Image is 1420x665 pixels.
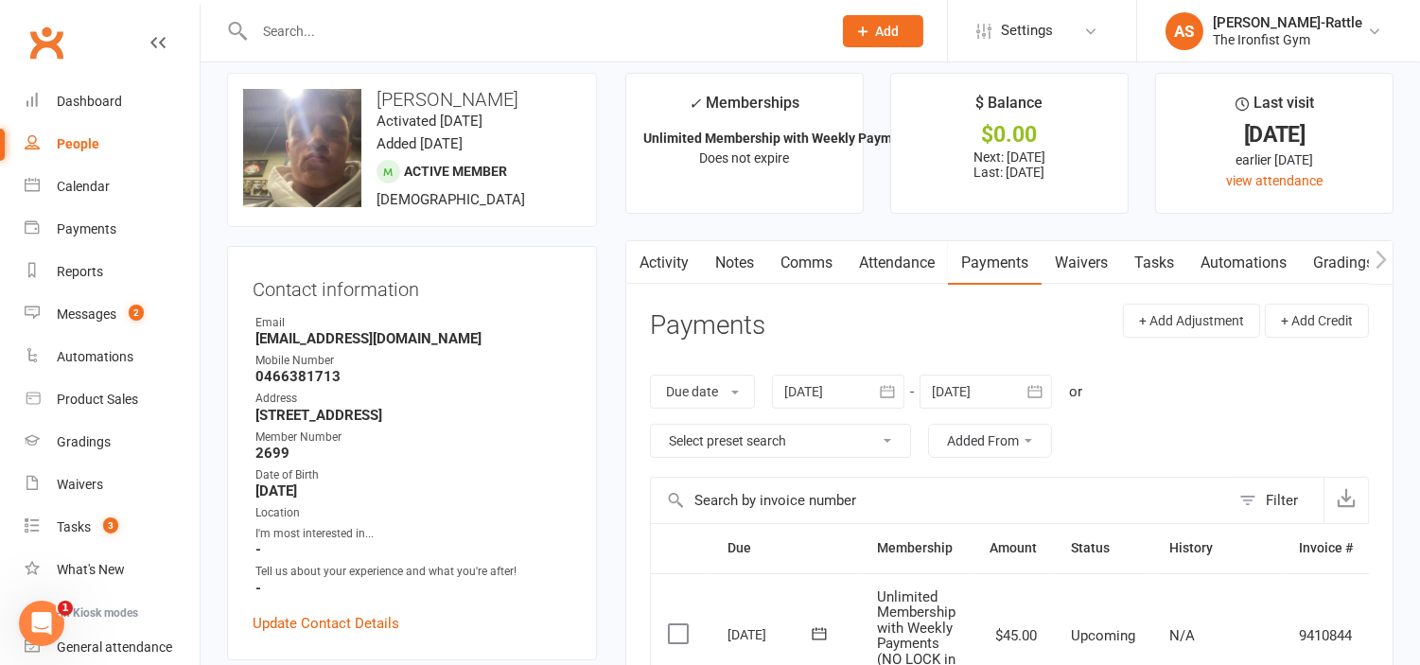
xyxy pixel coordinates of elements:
button: Filter [1230,478,1324,523]
div: Gradings [57,434,111,449]
a: Payments [948,241,1042,285]
span: N/A [1169,627,1195,644]
strong: [DATE] [255,482,571,499]
a: Product Sales [25,378,200,421]
div: earlier [DATE] [1173,149,1376,170]
a: Waivers [25,464,200,506]
th: Membership [860,524,973,572]
div: Product Sales [57,392,138,407]
i: ✓ [689,95,701,113]
a: Dashboard [25,80,200,123]
a: Clubworx [23,19,70,66]
strong: [STREET_ADDRESS] [255,407,571,424]
div: What's New [57,562,125,577]
a: Attendance [846,241,948,285]
a: Tasks 3 [25,506,200,549]
button: Due date [650,375,755,409]
button: Added From [928,424,1052,458]
a: Reports [25,251,200,293]
strong: Unlimited Membership with Weekly Payments ... [643,131,933,146]
div: General attendance [57,639,172,655]
a: Comms [767,241,846,285]
iframe: Intercom live chat [19,601,64,646]
time: Added [DATE] [377,135,463,152]
a: Automations [1187,241,1300,285]
input: Search by invoice number [651,478,1230,523]
div: The Ironfist Gym [1213,31,1362,48]
button: + Add Credit [1265,304,1369,338]
div: [PERSON_NAME]-Rattle [1213,14,1362,31]
div: Filter [1266,489,1298,512]
input: Search... [249,18,818,44]
strong: - [255,580,571,597]
div: Automations [57,349,133,364]
time: Activated [DATE] [377,113,482,130]
span: 2 [129,305,144,321]
button: + Add Adjustment [1123,304,1260,338]
div: Email [255,314,571,332]
div: Address [255,390,571,408]
div: Dashboard [57,94,122,109]
strong: [EMAIL_ADDRESS][DOMAIN_NAME] [255,330,571,347]
th: Status [1054,524,1152,572]
div: I'm most interested in... [255,525,571,543]
div: Tasks [57,519,91,534]
div: Calendar [57,179,110,194]
div: $0.00 [908,125,1111,145]
a: Activity [626,241,702,285]
a: Calendar [25,166,200,208]
p: Next: [DATE] Last: [DATE] [908,149,1111,180]
th: Invoice # [1282,524,1370,572]
th: Amount [973,524,1054,572]
strong: 2699 [255,445,571,462]
img: image1749248212.png [243,89,361,207]
a: Update Contact Details [253,612,399,635]
div: Member Number [255,429,571,446]
div: Last visit [1236,91,1314,125]
a: Payments [25,208,200,251]
div: Location [255,504,571,522]
div: AS [1166,12,1203,50]
span: 1 [58,601,73,616]
div: or [1069,380,1082,403]
span: Does not expire [699,150,789,166]
a: Waivers [1042,241,1121,285]
a: Tasks [1121,241,1187,285]
h3: [PERSON_NAME] [243,89,581,110]
span: [DEMOGRAPHIC_DATA] [377,191,525,208]
div: [DATE] [728,620,815,649]
div: Waivers [57,477,103,492]
th: Due [710,524,860,572]
th: History [1152,524,1282,572]
a: view attendance [1226,173,1323,188]
h3: Payments [650,311,765,341]
a: What's New [25,549,200,591]
span: Active member [404,164,507,179]
div: Messages [57,306,116,322]
a: People [25,123,200,166]
strong: 0466381713 [255,368,571,385]
div: Payments [57,221,116,236]
a: Messages 2 [25,293,200,336]
span: Upcoming [1071,627,1135,644]
a: Notes [702,241,767,285]
div: $ Balance [976,91,1043,125]
div: Memberships [689,91,799,126]
h3: Contact information [253,271,571,300]
button: Add [843,15,923,47]
div: [DATE] [1173,125,1376,145]
a: Automations [25,336,200,378]
div: Date of Birth [255,466,571,484]
div: People [57,136,99,151]
span: 3 [103,517,118,534]
div: Tell us about your experience and what you're after! [255,563,571,581]
strong: - [255,541,571,558]
a: Gradings [25,421,200,464]
span: Add [876,24,900,39]
span: Settings [1001,9,1053,52]
div: Reports [57,264,103,279]
div: Mobile Number [255,352,571,370]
